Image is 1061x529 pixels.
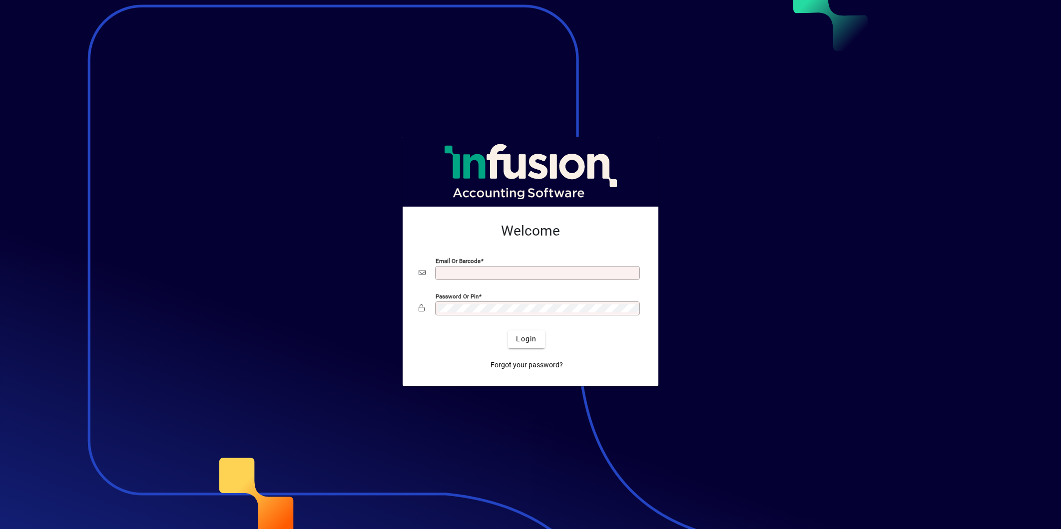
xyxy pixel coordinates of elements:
a: Forgot your password? [487,356,567,374]
span: Login [516,334,536,344]
mat-label: Password or Pin [436,292,479,299]
h2: Welcome [419,223,642,240]
mat-label: Email or Barcode [436,257,481,264]
span: Forgot your password? [491,360,563,370]
button: Login [508,330,544,348]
